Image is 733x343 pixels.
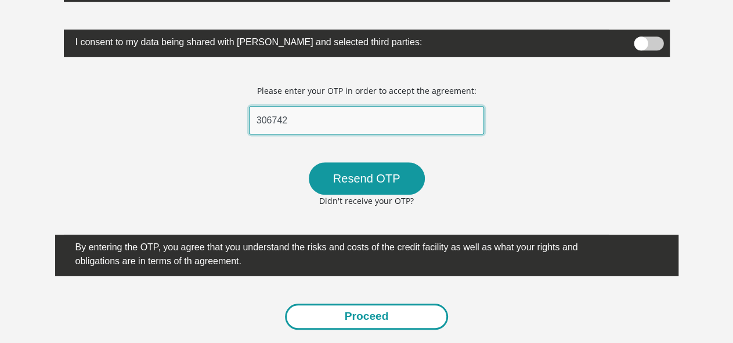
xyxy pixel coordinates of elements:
[285,304,449,330] button: Proceed
[64,30,609,52] label: I consent to my data being shared with [PERSON_NAME] and selected third parties:
[64,235,609,271] label: By entering the OTP, you agree that you understand the risks and costs of the credit facility as ...
[249,106,485,134] input: Insert here
[257,85,476,97] p: Please enter your OTP in order to accept the agreement:
[309,162,425,195] button: Resend OTP
[219,195,514,207] p: Didn't receive your OTP?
